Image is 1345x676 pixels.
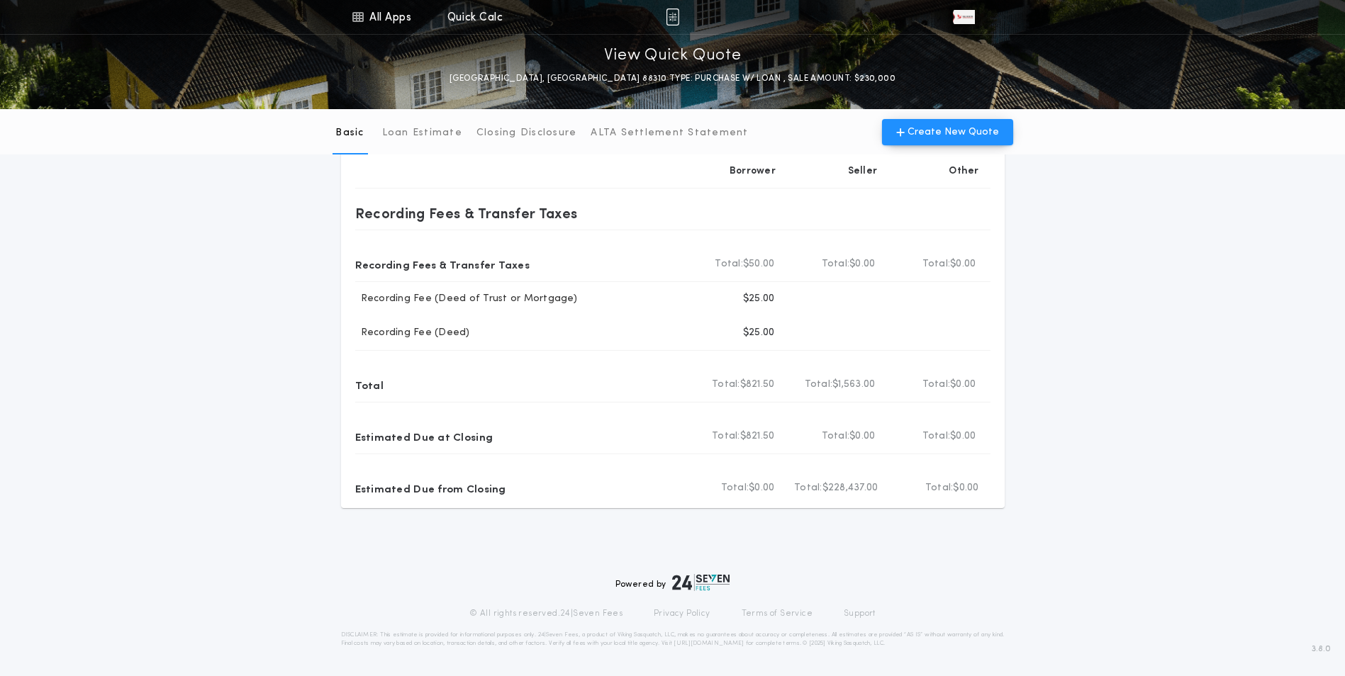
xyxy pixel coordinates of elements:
[953,10,975,24] img: vs-icon
[335,126,364,140] p: Basic
[832,378,875,392] span: $1,563.00
[822,429,850,444] b: Total:
[749,481,774,495] span: $0.00
[712,429,740,444] b: Total:
[925,481,954,495] b: Total:
[950,257,976,271] span: $0.00
[848,164,878,179] p: Seller
[355,253,530,276] p: Recording Fees & Transfer Taxes
[922,378,951,392] b: Total:
[949,164,978,179] p: Other
[794,481,822,495] b: Total:
[712,378,740,392] b: Total:
[805,378,833,392] b: Total:
[672,574,730,591] img: logo
[822,481,878,495] span: $228,437.00
[742,608,813,619] a: Terms of Service
[740,378,775,392] span: $821.50
[908,125,999,140] span: Create New Quote
[953,481,978,495] span: $0.00
[591,126,748,140] p: ALTA Settlement Statement
[844,608,876,619] a: Support
[950,378,976,392] span: $0.00
[740,429,775,444] span: $821.50
[882,119,1013,145] button: Create New Quote
[355,326,470,340] p: Recording Fee (Deed)
[355,202,578,225] p: Recording Fees & Transfer Taxes
[849,257,875,271] span: $0.00
[654,608,710,619] a: Privacy Policy
[450,72,895,86] p: [GEOGRAPHIC_DATA], [GEOGRAPHIC_DATA] 88310 TYPE: PURCHASE W/ LOAN , SALE AMOUNT: $230,000
[355,425,493,448] p: Estimated Due at Closing
[604,45,742,67] p: View Quick Quote
[950,429,976,444] span: $0.00
[341,631,1005,648] p: DISCLAIMER: This estimate is provided for informational purposes only. 24|Seven Fees, a product o...
[822,257,850,271] b: Total:
[730,164,776,179] p: Borrower
[922,429,951,444] b: Total:
[666,9,679,26] img: img
[743,326,775,340] p: $25.00
[355,477,506,500] p: Estimated Due from Closing
[743,292,775,306] p: $25.00
[1312,643,1331,655] span: 3.8.0
[721,481,749,495] b: Total:
[355,373,384,396] p: Total
[743,257,775,271] span: $50.00
[674,641,744,646] a: [URL][DOMAIN_NAME]
[715,257,743,271] b: Total:
[615,574,730,591] div: Powered by
[476,126,577,140] p: Closing Disclosure
[849,429,875,444] span: $0.00
[382,126,462,140] p: Loan Estimate
[469,608,623,619] p: © All rights reserved. 24|Seven Fees
[922,257,951,271] b: Total:
[355,292,577,306] p: Recording Fee (Deed of Trust or Mortgage)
